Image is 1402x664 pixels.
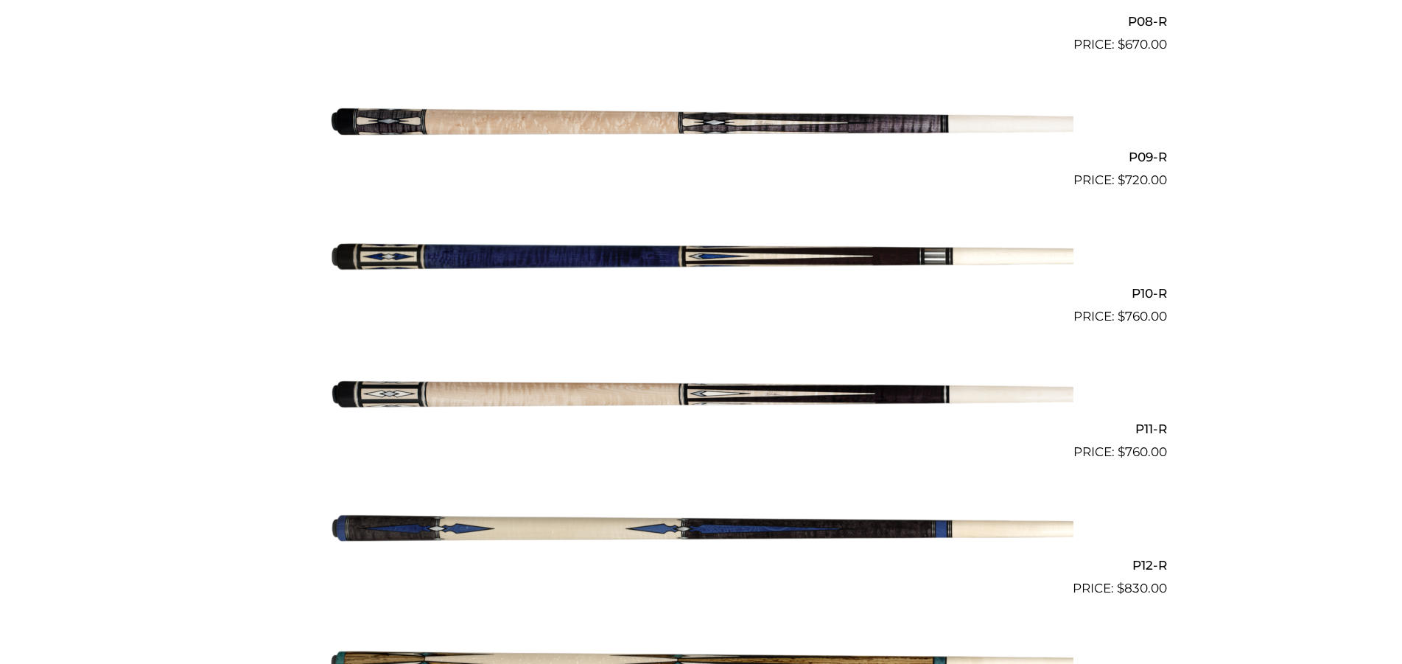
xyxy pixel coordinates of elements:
img: P09-R [329,60,1073,184]
h2: P12-R [236,551,1167,579]
h2: P10-R [236,279,1167,307]
a: P09-R $720.00 [236,60,1167,190]
img: P11-R [329,332,1073,456]
a: P11-R $760.00 [236,332,1167,462]
img: P12-R [329,468,1073,592]
span: $ [1117,581,1124,595]
a: P10-R $760.00 [236,196,1167,326]
bdi: 760.00 [1118,309,1167,324]
span: $ [1118,444,1125,459]
a: P12-R $830.00 [236,468,1167,598]
span: $ [1118,172,1125,187]
span: $ [1118,309,1125,324]
span: $ [1118,37,1125,52]
h2: P11-R [236,416,1167,443]
bdi: 830.00 [1117,581,1167,595]
img: P10-R [329,196,1073,320]
h2: P09-R [236,144,1167,171]
bdi: 760.00 [1118,444,1167,459]
h2: P08-R [236,8,1167,35]
bdi: 720.00 [1118,172,1167,187]
bdi: 670.00 [1118,37,1167,52]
